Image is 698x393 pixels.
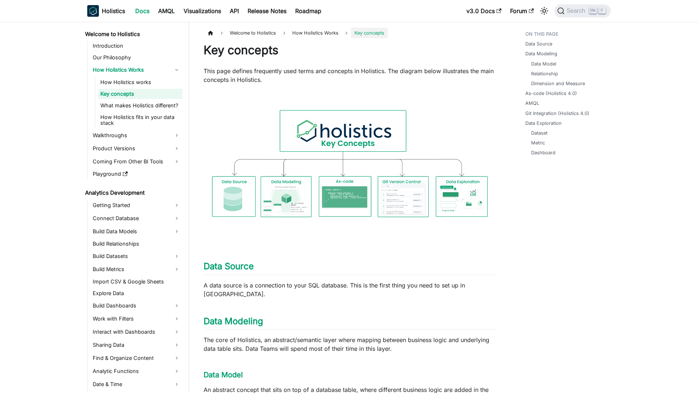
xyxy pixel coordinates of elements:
[525,120,562,127] a: Data Exploration
[204,67,496,84] p: This page defines frequently used terms and concepts in Holistics. The diagram below illustrates ...
[91,143,182,154] a: Product Versions
[131,5,154,17] a: Docs
[91,365,182,377] a: Analytic Functions
[565,8,590,14] span: Search
[83,188,182,198] a: Analytics Development
[462,5,506,17] a: v3.0 Docs
[225,5,243,17] a: API
[204,281,496,298] p: A data source is a connection to your SQL database. This is the first thing you need to set up in...
[91,239,182,249] a: Build Relationships
[91,339,182,351] a: Sharing Data
[531,70,558,77] a: Relationship
[289,28,342,38] span: How Holistics Works
[91,250,182,262] a: Build Datasets
[204,316,263,326] a: Data Modeling
[154,5,179,17] a: AMQL
[91,326,182,338] a: Interact with Dashboards
[98,112,182,128] a: How Holistics fits in your data stack
[91,52,182,63] a: Our Philosophy
[91,378,182,390] a: Date & Time
[91,300,182,311] a: Build Dashboards
[226,28,280,38] span: Welcome to Holistics
[291,5,326,17] a: Roadmap
[204,28,217,38] a: Home page
[91,64,182,76] a: How Holistics Works
[98,100,182,111] a: What makes Holistics different?
[204,91,496,241] img: Holistics Workflow
[531,139,545,146] a: Metric
[538,5,550,17] button: Switch between dark and light mode (currently light mode)
[179,5,225,17] a: Visualizations
[91,313,182,325] a: Work with Filters
[506,5,538,17] a: Forum
[351,28,388,38] span: Key concepts
[531,60,556,67] a: Data Model
[525,110,589,117] a: Git Integration (Holistics 4.0)
[204,28,496,38] nav: Breadcrumbs
[91,352,182,364] a: Find & Organize Content
[91,263,182,275] a: Build Metrics
[91,130,182,141] a: Walkthroughs
[80,22,189,393] nav: Docs sidebar
[91,288,182,298] a: Explore Data
[83,29,182,39] a: Welcome to Holistics
[525,50,557,57] a: Data Modeling
[204,370,243,379] a: Data Model
[204,43,496,57] h1: Key concepts
[87,5,125,17] a: HolisticsHolistics
[91,199,182,211] a: Getting Started
[91,156,182,167] a: Coming From Other BI Tools
[243,5,291,17] a: Release Notes
[87,5,99,17] img: Holistics
[91,277,182,287] a: Import CSV & Google Sheets
[531,130,547,136] a: Dataset
[98,77,182,87] a: How Holistics works
[525,100,539,107] a: AMQL
[531,80,585,87] a: Dimension and Measure
[102,7,125,15] b: Holistics
[98,89,182,99] a: Key concepts
[91,41,182,51] a: Introduction
[91,169,182,179] a: Playground
[204,336,496,353] p: The core of Holistics, an abstract/semantic layer where mapping between business logic and underl...
[598,7,606,14] kbd: K
[531,149,555,156] a: Dashboard
[525,90,577,97] a: As-code (Holistics 4.0)
[525,40,552,47] a: Data Source
[91,226,182,237] a: Build Data Models
[554,4,611,17] button: Search (Ctrl+K)
[204,261,254,271] a: Data Source
[91,213,182,224] a: Connect Database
